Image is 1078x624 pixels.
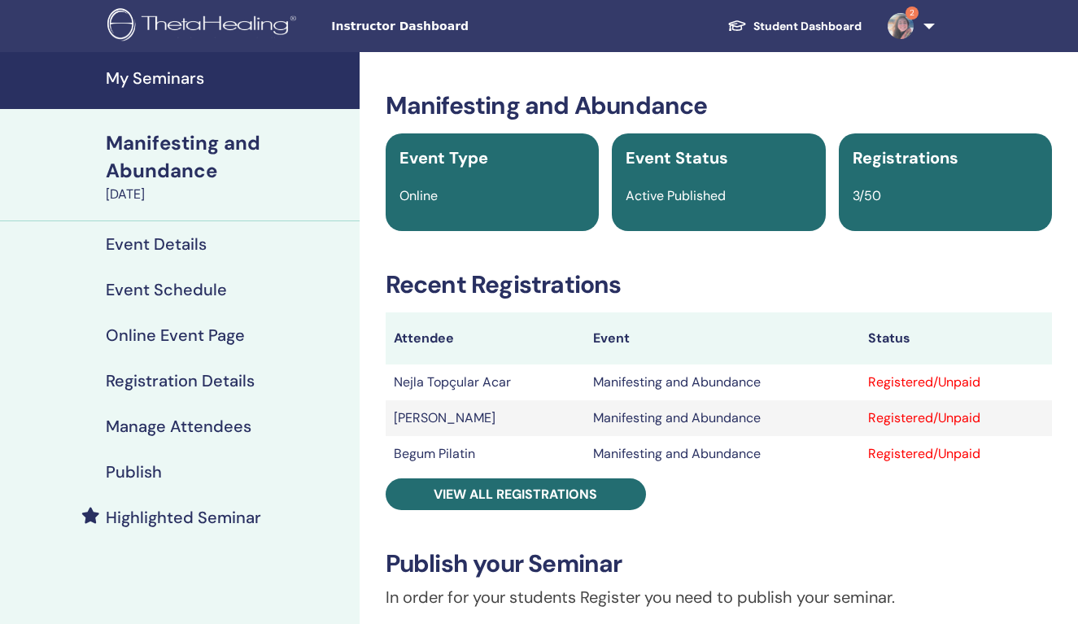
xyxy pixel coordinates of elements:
[386,270,1052,299] h3: Recent Registrations
[868,408,1044,428] div: Registered/Unpaid
[386,312,585,364] th: Attendee
[331,18,575,35] span: Instructor Dashboard
[106,371,255,391] h4: Registration Details
[106,280,227,299] h4: Event Schedule
[399,187,438,204] span: Online
[585,400,860,436] td: Manifesting and Abundance
[585,312,860,364] th: Event
[96,129,360,204] a: Manifesting and Abundance[DATE]
[386,364,585,400] td: Nejla Topçular Acar
[888,13,914,39] img: default.jpg
[626,187,726,204] span: Active Published
[106,417,251,436] h4: Manage Attendees
[399,147,488,168] span: Event Type
[386,91,1052,120] h3: Manifesting and Abundance
[386,436,585,472] td: Begum Pilatin
[853,187,881,204] span: 3/50
[853,147,958,168] span: Registrations
[106,462,162,482] h4: Publish
[106,129,350,185] div: Manifesting and Abundance
[585,364,860,400] td: Manifesting and Abundance
[107,8,302,45] img: logo.png
[106,234,207,254] h4: Event Details
[727,19,747,33] img: graduation-cap-white.svg
[868,373,1044,392] div: Registered/Unpaid
[585,436,860,472] td: Manifesting and Abundance
[106,508,261,527] h4: Highlighted Seminar
[106,185,350,204] div: [DATE]
[106,68,350,88] h4: My Seminars
[868,444,1044,464] div: Registered/Unpaid
[626,147,728,168] span: Event Status
[860,312,1052,364] th: Status
[434,486,597,503] span: View all registrations
[386,549,1052,578] h3: Publish your Seminar
[386,585,1052,609] p: In order for your students Register you need to publish your seminar.
[906,7,919,20] span: 2
[714,11,875,41] a: Student Dashboard
[386,400,585,436] td: [PERSON_NAME]
[106,325,245,345] h4: Online Event Page
[386,478,646,510] a: View all registrations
